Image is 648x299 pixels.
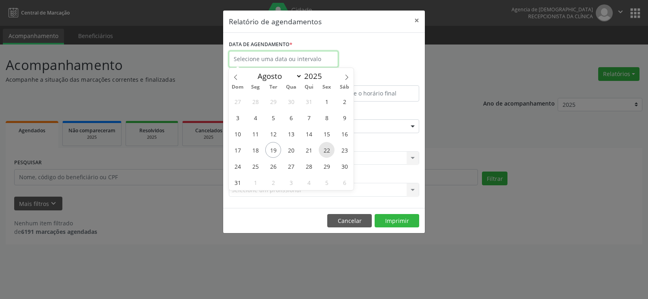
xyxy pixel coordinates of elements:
span: Agosto 25, 2025 [247,158,263,174]
span: Agosto 23, 2025 [337,142,352,158]
span: Agosto 9, 2025 [337,110,352,125]
span: Agosto 12, 2025 [265,126,281,142]
span: Ter [264,85,282,90]
button: Close [409,11,425,30]
span: Julho 27, 2025 [230,93,245,109]
span: Qui [300,85,318,90]
input: Year [302,71,329,81]
label: DATA DE AGENDAMENTO [229,38,292,51]
span: Agosto 3, 2025 [230,110,245,125]
span: Agosto 10, 2025 [230,126,245,142]
span: Agosto 18, 2025 [247,142,263,158]
span: Setembro 3, 2025 [283,174,299,190]
span: Setembro 4, 2025 [301,174,317,190]
span: Agosto 20, 2025 [283,142,299,158]
span: Agosto 16, 2025 [337,126,352,142]
span: Qua [282,85,300,90]
h5: Relatório de agendamentos [229,16,322,27]
span: Agosto 8, 2025 [319,110,335,125]
span: Setembro 2, 2025 [265,174,281,190]
span: Sáb [336,85,354,90]
span: Agosto 26, 2025 [265,158,281,174]
span: Agosto 31, 2025 [230,174,245,190]
span: Julho 30, 2025 [283,93,299,109]
span: Julho 29, 2025 [265,93,281,109]
span: Agosto 22, 2025 [319,142,335,158]
select: Month [254,70,302,82]
input: Selecione o horário final [326,85,419,102]
span: Agosto 30, 2025 [337,158,352,174]
label: ATÉ [326,73,419,85]
span: Agosto 6, 2025 [283,110,299,125]
input: Selecione uma data ou intervalo [229,51,338,67]
span: Agosto 27, 2025 [283,158,299,174]
span: Agosto 11, 2025 [247,126,263,142]
span: Agosto 5, 2025 [265,110,281,125]
span: Dom [229,85,247,90]
span: Agosto 7, 2025 [301,110,317,125]
span: Agosto 17, 2025 [230,142,245,158]
span: Agosto 4, 2025 [247,110,263,125]
span: Julho 31, 2025 [301,93,317,109]
button: Imprimir [375,214,419,228]
span: Agosto 13, 2025 [283,126,299,142]
span: Seg [247,85,264,90]
span: Agosto 29, 2025 [319,158,335,174]
span: Agosto 28, 2025 [301,158,317,174]
button: Cancelar [327,214,372,228]
span: Julho 28, 2025 [247,93,263,109]
span: Agosto 21, 2025 [301,142,317,158]
span: Setembro 1, 2025 [247,174,263,190]
span: Setembro 6, 2025 [337,174,352,190]
span: Agosto 15, 2025 [319,126,335,142]
span: Agosto 24, 2025 [230,158,245,174]
span: Agosto 14, 2025 [301,126,317,142]
span: Setembro 5, 2025 [319,174,335,190]
span: Agosto 19, 2025 [265,142,281,158]
span: Agosto 2, 2025 [337,93,352,109]
span: Sex [318,85,336,90]
span: Agosto 1, 2025 [319,93,335,109]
